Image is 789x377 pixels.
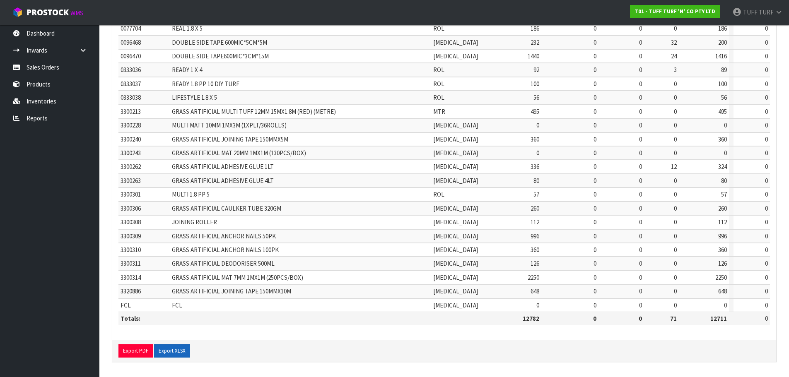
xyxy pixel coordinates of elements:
span: 0 [594,259,596,267]
span: 0 [674,259,677,267]
span: 260 [531,204,539,212]
span: ROL [433,80,444,88]
span: [MEDICAL_DATA] [433,274,478,281]
span: GRASS ARTIFICIAL CAULKER TUBE 320GM [172,204,281,212]
span: 0 [594,52,596,60]
span: 12 [671,163,677,170]
span: 0 [594,66,596,74]
span: 0 [765,66,768,74]
span: 0 [765,135,768,143]
span: 0 [639,190,642,198]
span: 0 [639,204,642,212]
span: 360 [531,135,539,143]
span: 0 [639,66,642,74]
span: [MEDICAL_DATA] [433,218,478,226]
span: 0333036 [121,66,141,74]
span: 57 [721,190,727,198]
span: 0 [765,315,768,322]
span: FCL [121,301,131,309]
span: [MEDICAL_DATA] [433,204,478,212]
span: [MEDICAL_DATA] [433,232,478,240]
span: 495 [718,108,727,115]
span: [MEDICAL_DATA] [433,149,478,157]
span: 0 [594,204,596,212]
strong: T01 - TUFF TURF 'N' CO PTY LTD [635,8,715,15]
span: 200 [718,38,727,46]
span: 0 [594,177,596,185]
span: 0 [674,80,677,88]
span: 232 [531,38,539,46]
span: MULTI 1.8 PP 5 [172,190,210,198]
span: [MEDICAL_DATA] [433,135,478,143]
span: 186 [718,24,727,32]
span: GRASS ARTIFICIAL ADHESIVE GLUE 4LT [172,177,274,185]
span: ROL [433,24,444,32]
span: 0 [674,204,677,212]
span: 0 [674,24,677,32]
span: 0 [594,121,596,129]
span: 0 [674,287,677,295]
span: 186 [531,24,539,32]
span: 0 [594,218,596,226]
span: 0 [674,94,677,101]
span: 0 [536,301,539,309]
span: ROL [433,94,444,101]
span: JOINING ROLLER [172,218,217,226]
span: 3300310 [121,246,141,254]
span: GRASS ARTIFICIAL ADHESIVE GLUE 1LT [172,163,274,170]
span: 0 [639,108,642,115]
span: MTR [433,108,445,115]
span: 0 [639,274,642,281]
span: 336 [531,163,539,170]
span: 3 [674,66,677,74]
span: 0 [765,149,768,157]
span: 360 [718,246,727,254]
span: REAL 1.8 X 5 [172,24,203,32]
span: 0 [536,149,539,157]
span: GRASS ARTIFICIAL JOINING TAPE 150MMX5M [172,135,288,143]
strong: 0 [593,315,596,322]
strong: 12782 [523,315,539,322]
span: 80 [721,177,727,185]
span: 0 [536,121,539,129]
span: DOUBLE SIDE TAPE 600MIC*5CM*5M [172,38,267,46]
span: 0333038 [121,94,141,101]
span: 0 [765,80,768,88]
span: [MEDICAL_DATA] [433,52,478,60]
span: 56 [721,94,727,101]
span: 360 [531,246,539,254]
span: ROL [433,66,444,74]
span: 24 [671,52,677,60]
span: 32 [671,38,677,46]
span: 3300263 [121,177,141,185]
span: 0 [594,80,596,88]
span: 0 [594,24,596,32]
span: 0 [674,301,677,309]
span: 80 [533,177,539,185]
span: ROL [433,190,444,198]
span: 0 [765,218,768,226]
span: LIFESTYLE 1.8 X 5 [172,94,217,101]
span: GRASS ARTIFICIAL MAT 20MM 1MX1M (130PCS/BOX) [172,149,306,157]
span: 0 [674,218,677,226]
span: 0 [639,80,642,88]
span: 0 [639,135,642,143]
span: 0 [639,177,642,185]
span: 0 [674,232,677,240]
span: 260 [718,204,727,212]
span: 0 [765,274,768,281]
span: TUFF TURF [743,8,774,16]
span: 112 [531,218,539,226]
span: 3300314 [121,274,141,281]
span: [MEDICAL_DATA] [433,287,478,295]
span: 0 [765,232,768,240]
span: 0 [765,52,768,60]
span: 0 [765,301,768,309]
span: 2250 [715,274,727,281]
span: 324 [718,163,727,170]
span: 2250 [528,274,539,281]
span: 92 [533,66,539,74]
span: 0 [639,259,642,267]
span: 100 [718,80,727,88]
span: 0 [674,108,677,115]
